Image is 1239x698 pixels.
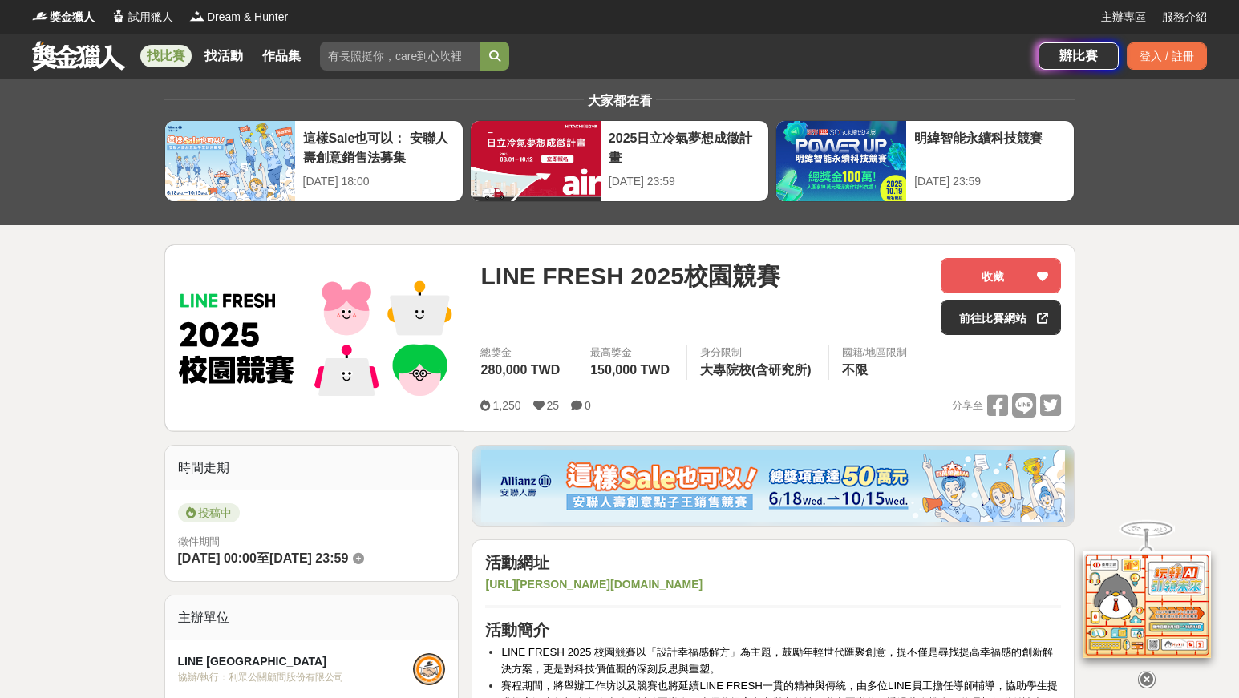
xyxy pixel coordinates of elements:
[775,120,1075,202] a: 明緯智能永續科技競賽[DATE] 23:59
[1039,42,1119,70] a: 辦比賽
[941,258,1061,293] button: 收藏
[111,8,127,24] img: Logo
[320,42,480,71] input: 有長照挺你，care到心坎裡！青春出手，拍出照顧 影音徵件活動
[303,129,455,165] div: 這樣Sale也可以： 安聯人壽創意銷售法募集
[178,551,257,565] span: [DATE] 00:00
[198,45,249,67] a: 找活動
[842,345,908,361] div: 國籍/地區限制
[590,345,674,361] span: 最高獎金
[178,653,414,670] div: LINE [GEOGRAPHIC_DATA]
[480,345,564,361] span: 總獎金
[547,399,560,412] span: 25
[700,363,812,377] span: 大專院校(含研究所)
[480,363,560,377] span: 280,000 TWD
[481,450,1065,522] img: dcc59076-91c0-4acb-9c6b-a1d413182f46.png
[256,45,307,67] a: 作品集
[111,9,173,26] a: Logo試用獵人
[32,9,95,26] a: Logo獎金獵人
[590,363,670,377] span: 150,000 TWD
[584,94,656,107] span: 大家都在看
[269,551,348,565] span: [DATE] 23:59
[165,595,459,640] div: 主辦單位
[470,120,769,202] a: 2025日立冷氣夢想成徵計畫[DATE] 23:59
[207,9,288,26] span: Dream & Hunter
[140,45,192,67] a: 找比賽
[32,8,48,24] img: Logo
[609,173,760,190] div: [DATE] 23:59
[492,399,520,412] span: 1,250
[941,300,1061,335] a: 前往比賽網站
[1127,42,1207,70] div: 登入 / 註冊
[485,578,703,591] a: [URL][PERSON_NAME][DOMAIN_NAME]
[842,363,868,377] span: 不限
[165,245,465,430] img: Cover Image
[257,551,269,565] span: 至
[480,258,779,294] span: LINE FRESH 2025校園競賽
[501,646,1053,675] span: LINE FRESH 2025 校園競賽以「設計幸福感解方」為主題，鼓勵年輕世代匯聚創意，提不僅是尋找提高幸福感的創新解決方案，更是對科技價值觀的深刻反思與重塑。
[165,446,459,490] div: 時間走期
[128,9,173,26] span: 試用獵人
[1101,9,1146,26] a: 主辦專區
[700,345,816,361] div: 身分限制
[189,9,288,26] a: LogoDream & Hunter
[485,621,549,639] strong: 活動簡介
[952,393,983,418] span: 分享至
[50,9,95,26] span: 獎金獵人
[164,120,464,202] a: 這樣Sale也可以： 安聯人壽創意銷售法募集[DATE] 18:00
[189,8,205,24] img: Logo
[1083,551,1211,658] img: d2146d9a-e6f6-4337-9592-8cefde37ba6b.png
[914,173,1066,190] div: [DATE] 23:59
[178,670,414,684] div: 協辦/執行： 利眾公關顧問股份有限公司
[914,129,1066,165] div: 明緯智能永續科技競賽
[178,535,220,547] span: 徵件期間
[178,503,240,522] span: 投稿中
[303,173,455,190] div: [DATE] 18:00
[485,554,549,571] strong: 活動網址
[585,399,591,412] span: 0
[1162,9,1207,26] a: 服務介紹
[609,129,760,165] div: 2025日立冷氣夢想成徵計畫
